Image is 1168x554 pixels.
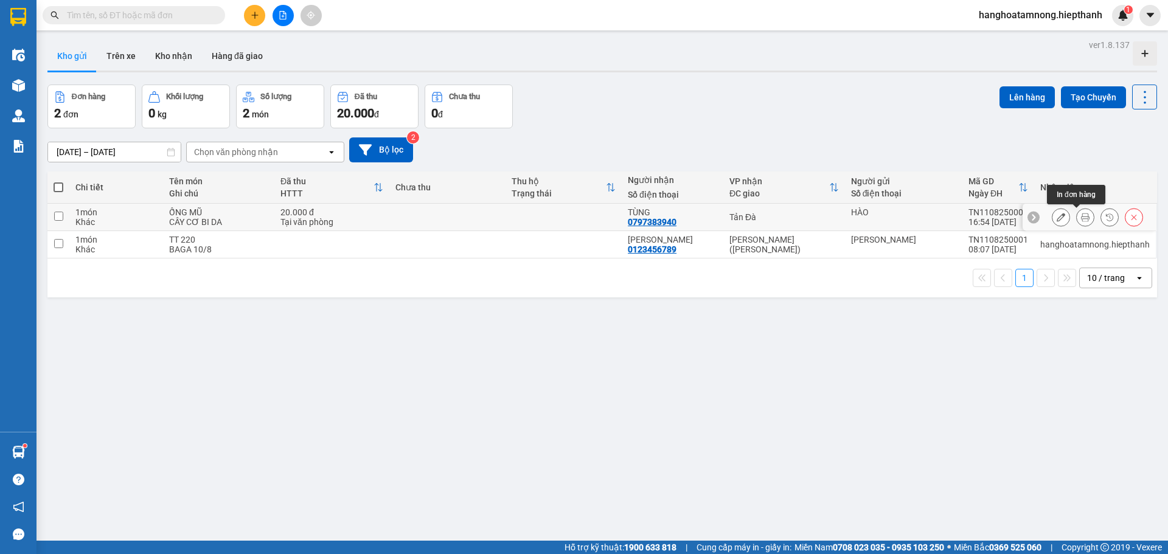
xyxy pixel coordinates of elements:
[729,212,839,222] div: Tản Đà
[1061,86,1126,108] button: Tạo Chuyến
[327,147,336,157] svg: open
[12,446,25,459] img: warehouse-icon
[337,106,374,120] span: 20.000
[169,176,268,186] div: Tên món
[63,109,78,119] span: đơn
[851,235,956,244] div: TAM NÔNG
[48,142,181,162] input: Select a date range.
[145,41,202,71] button: Kho nhận
[349,137,413,162] button: Bộ lọc
[280,217,383,227] div: Tại văn phòng
[624,542,676,552] strong: 1900 633 818
[202,41,273,71] button: Hàng đã giao
[169,207,268,217] div: ỐNG MŨ
[1118,10,1128,21] img: icon-new-feature
[512,176,606,186] div: Thu hộ
[1015,269,1034,287] button: 1
[1100,543,1109,552] span: copyright
[1087,272,1125,284] div: 10 / trang
[1089,38,1130,52] div: ver 1.8.137
[158,109,167,119] span: kg
[723,171,845,204] th: Toggle SortBy
[438,109,443,119] span: đ
[243,106,249,120] span: 2
[194,146,278,158] div: Chọn văn phòng nhận
[1135,273,1144,283] svg: open
[628,235,717,244] div: CHỊ PHƯƠNG
[729,176,829,186] div: VP nhận
[628,175,717,185] div: Người nhận
[280,176,373,186] div: Đã thu
[407,131,419,144] sup: 2
[142,85,230,128] button: Khối lượng0kg
[962,171,1034,204] th: Toggle SortBy
[794,541,944,554] span: Miền Nam
[1040,182,1150,192] div: Nhân viên
[169,235,268,244] div: TT 220
[12,79,25,92] img: warehouse-icon
[13,528,24,540] span: message
[968,176,1018,186] div: Mã GD
[67,9,210,22] input: Tìm tên, số ĐT hoặc mã đơn
[1047,185,1105,204] div: In đơn hàng
[280,189,373,198] div: HTTT
[169,217,268,227] div: CÂY CƠ BI DA
[999,86,1055,108] button: Lên hàng
[12,49,25,61] img: warehouse-icon
[10,8,26,26] img: logo-vxr
[279,11,287,19] span: file-add
[851,176,956,186] div: Người gửi
[628,244,676,254] div: 0123456789
[1145,10,1156,21] span: caret-down
[330,85,419,128] button: Đã thu20.000đ
[54,106,61,120] span: 2
[425,85,513,128] button: Chưa thu0đ
[968,244,1028,254] div: 08:07 [DATE]
[969,7,1112,23] span: hanghoatamnong.hiepthanh
[236,85,324,128] button: Số lượng2món
[628,190,717,199] div: Số điện thoại
[12,109,25,122] img: warehouse-icon
[954,541,1041,554] span: Miền Bắc
[968,217,1028,227] div: 16:54 [DATE]
[1126,5,1130,14] span: 1
[697,541,791,554] span: Cung cấp máy in - giấy in:
[166,92,203,101] div: Khối lượng
[851,207,956,217] div: HÀO
[274,171,389,204] th: Toggle SortBy
[968,207,1028,217] div: TN1108250003
[628,207,717,217] div: TÙNG
[75,217,157,227] div: Khác
[13,501,24,513] span: notification
[968,235,1028,244] div: TN1108250001
[628,217,676,227] div: 0797383940
[1040,240,1150,249] div: hanghoatamnong.hiepthanh
[686,541,687,554] span: |
[989,542,1041,552] strong: 0369 525 060
[251,11,259,19] span: plus
[244,5,265,26] button: plus
[729,235,839,254] div: [PERSON_NAME] ([PERSON_NAME])
[252,109,269,119] span: món
[851,189,956,198] div: Số điện thoại
[395,182,499,192] div: Chưa thu
[1052,208,1070,226] div: Sửa đơn hàng
[565,541,676,554] span: Hỗ trợ kỹ thuật:
[47,85,136,128] button: Đơn hàng2đơn
[307,11,315,19] span: aim
[12,140,25,153] img: solution-icon
[833,542,944,552] strong: 0708 023 035 - 0935 103 250
[374,109,379,119] span: đ
[169,189,268,198] div: Ghi chú
[1139,5,1161,26] button: caret-down
[75,182,157,192] div: Chi tiết
[506,171,622,204] th: Toggle SortBy
[50,11,59,19] span: search
[1124,5,1133,14] sup: 1
[512,189,606,198] div: Trạng thái
[273,5,294,26] button: file-add
[1051,541,1052,554] span: |
[23,444,27,448] sup: 1
[75,244,157,254] div: Khác
[431,106,438,120] span: 0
